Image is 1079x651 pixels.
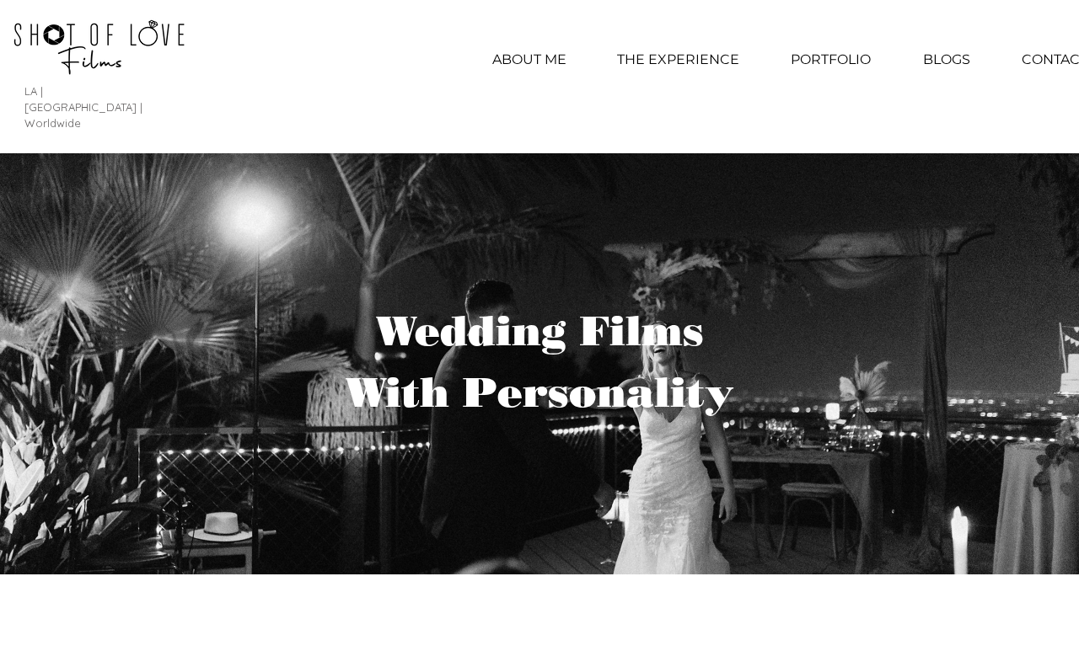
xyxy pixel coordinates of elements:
[897,39,996,81] a: BLOGS
[346,306,734,418] span: Wedding Films With Personality
[782,39,879,81] p: PORTFOLIO
[915,39,979,81] p: BLOGS
[609,39,748,81] p: THE EXPERIENCE
[593,39,764,81] a: THE EXPERIENCE
[764,39,897,81] div: PORTFOLIO
[24,84,142,130] span: LA | [GEOGRAPHIC_DATA] | Worldwide
[466,39,593,81] a: ABOUT ME
[484,39,575,81] p: ABOUT ME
